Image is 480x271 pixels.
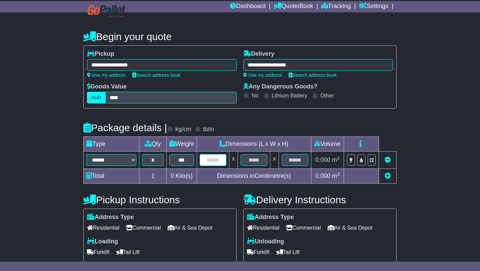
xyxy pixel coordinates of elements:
h4: Delivery Instructions [243,194,397,205]
span: Commercial [286,223,321,233]
span: Commercial [126,223,161,233]
a: Tracking [321,1,351,12]
td: Volume [311,137,344,152]
span: Air & Sea Depot [168,223,213,233]
sup: 3 [337,156,340,161]
a: Add new item [385,173,391,179]
td: Weight [167,137,197,152]
a: Remove this item [385,157,391,163]
label: Address Type [87,214,134,221]
label: Unloading [247,238,284,245]
label: Other [320,92,334,99]
td: Total [84,169,139,184]
label: lb/in [203,126,214,133]
td: x [229,152,238,169]
a: Search address book [289,72,337,78]
span: 0 [171,173,174,179]
label: Pickup [87,50,114,58]
td: 1 [139,169,167,184]
a: Quote/Book [274,1,313,12]
td: Dimensions in Centimetre(s) [197,169,311,184]
span: Residential [87,223,119,233]
label: AUD [87,92,106,103]
span: Forklift [247,247,270,257]
a: Search address book [132,72,180,78]
td: Dimensions (L x W x H) [197,137,311,152]
label: Goods Value [87,83,127,90]
span: Tail Lift [116,247,140,257]
a: Use my address [243,72,282,78]
label: Lithium Battery [272,92,307,99]
td: x [270,152,279,169]
label: Loading [87,238,118,245]
label: Address Type [247,214,294,221]
span: 0.000 [315,157,330,163]
span: Air & Sea Depot [328,223,373,233]
td: Kilo(s) [167,169,197,184]
td: Type [84,137,139,152]
label: No [252,92,258,99]
a: Settings [359,1,388,12]
sup: 3 [337,172,340,177]
a: Use my address [87,72,126,78]
span: Forklift [87,247,110,257]
span: m [332,173,340,179]
span: Residential [247,223,279,233]
h4: Pickup Instructions [83,194,237,205]
td: Qty [139,137,167,152]
a: Dashboard [230,1,266,12]
h4: Package details | [83,122,167,133]
label: Delivery [243,50,274,58]
label: kg/cm [175,126,191,133]
span: Tail Lift [276,247,300,257]
span: 0.000 [315,173,330,179]
h4: Begin your quote [83,31,397,42]
label: Any Dangerous Goods? [243,83,317,90]
span: m [332,157,340,163]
